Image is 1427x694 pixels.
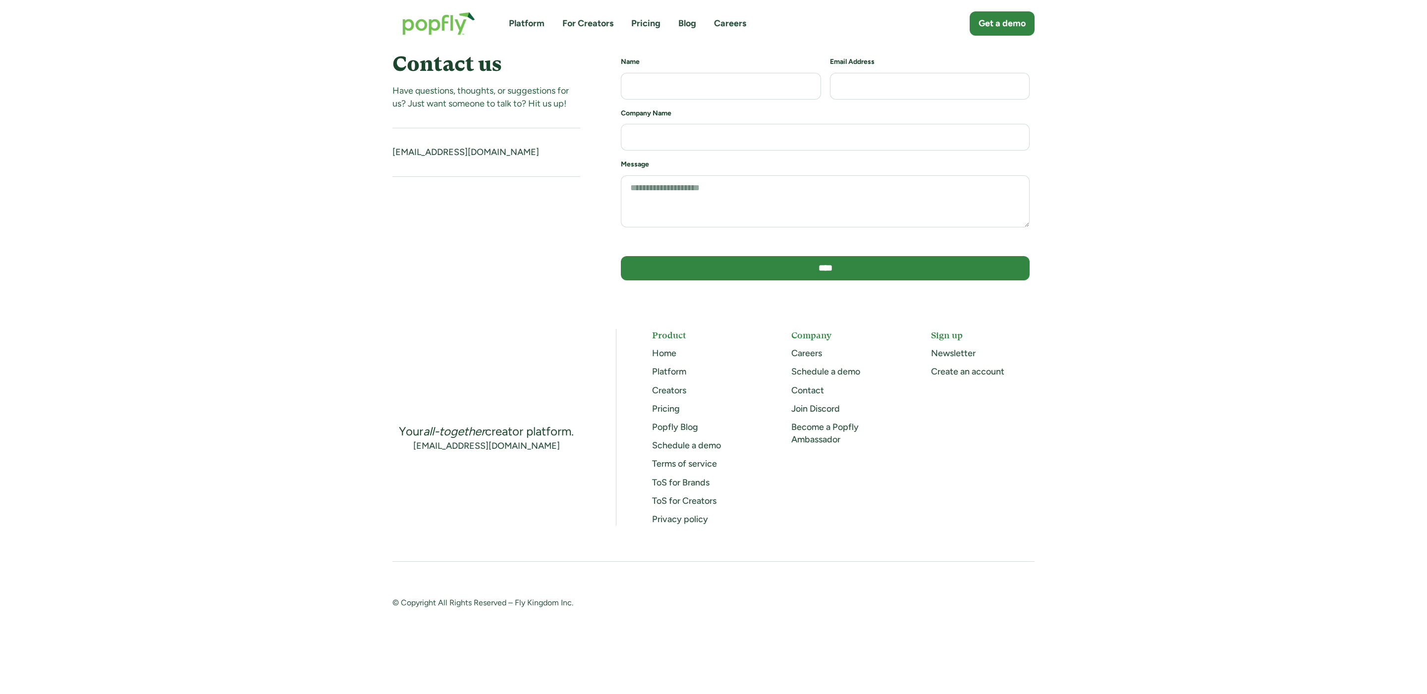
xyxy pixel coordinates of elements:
em: all-together [423,424,485,438]
h5: Company [791,329,895,341]
div: Have questions, thoughts, or suggestions for us? Just want someone to talk to? Hit us up! [392,85,580,109]
a: Pricing [652,403,680,414]
div: Get a demo [979,17,1026,30]
h6: Name [621,57,821,67]
a: Platform [509,17,545,30]
a: ToS for Creators [652,495,716,506]
form: Contact us [621,57,1030,289]
a: home [392,2,485,45]
a: For Creators [562,17,613,30]
h6: Email Address [830,57,1030,67]
a: ToS for Brands [652,477,710,488]
a: Careers [714,17,746,30]
div: © Copyright All Rights Reserved – Fly Kingdom Inc. [392,597,696,610]
a: Creators [652,385,686,396]
a: Contact [791,385,824,396]
a: Schedule a demo [791,366,860,377]
a: Blog [678,17,696,30]
a: Newsletter [931,348,976,359]
a: Become a Popfly Ambassador [791,422,859,445]
a: Create an account [931,366,1004,377]
h4: Contact us [392,52,580,76]
a: Platform [652,366,686,377]
a: Get a demo [970,11,1035,36]
a: Careers [791,348,822,359]
a: Popfly Blog [652,422,698,432]
h6: Message [621,160,1030,169]
a: Privacy policy [652,514,708,525]
a: Join Discord [791,403,840,414]
h6: Company Name [621,108,1030,118]
a: Terms of service [652,458,717,469]
h5: Product [652,329,756,341]
h5: Sign up [931,329,1035,341]
a: Home [652,348,676,359]
div: Your creator platform. [399,424,574,439]
a: Schedule a demo [652,440,721,451]
a: [EMAIL_ADDRESS][DOMAIN_NAME] [413,440,560,452]
a: [EMAIL_ADDRESS][DOMAIN_NAME] [392,147,539,158]
a: Pricing [631,17,660,30]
